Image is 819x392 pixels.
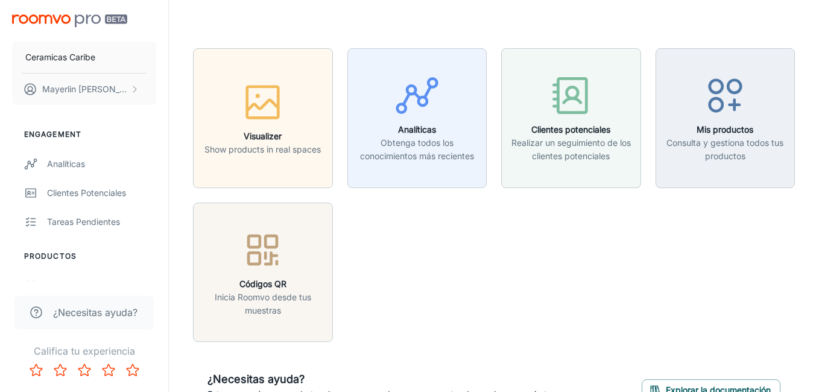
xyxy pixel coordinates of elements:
a: Clientes potencialesRealizar un seguimiento de los clientes potenciales [501,111,641,123]
button: Clientes potencialesRealizar un seguimiento de los clientes potenciales [501,48,641,188]
button: Mayerlin [PERSON_NAME] [12,74,156,105]
span: ¿Necesitas ayuda? [53,305,138,320]
div: Clientes potenciales [47,186,156,200]
button: VisualizerShow products in real spaces [193,48,333,188]
button: Mis productosConsulta y gestiona todos tus productos [656,48,795,188]
p: Realizar un seguimiento de los clientes potenciales [509,136,633,163]
button: AnalíticasObtenga todos los conocimientos más recientes [347,48,487,188]
p: Obtenga todos los conocimientos más recientes [355,136,479,163]
button: Rate 2 star [48,358,72,382]
button: Rate 5 star [121,358,145,382]
button: Rate 3 star [72,358,96,382]
p: Ceramicas Caribe [25,51,95,64]
p: Califica tu experiencia [10,344,159,358]
h6: Mis productos [663,123,788,136]
h6: Clientes potenciales [509,123,633,136]
div: Analíticas [47,157,156,171]
h6: ¿Necesitas ayuda? [207,371,605,388]
div: Mis productos [47,279,156,292]
h6: Analíticas [355,123,479,136]
a: AnalíticasObtenga todos los conocimientos más recientes [347,111,487,123]
a: Mis productosConsulta y gestiona todos tus productos [656,111,795,123]
a: Códigos QRInicia Roomvo desde tus muestras [193,265,333,277]
p: Mayerlin [PERSON_NAME] [42,83,127,96]
button: Ceramicas Caribe [12,42,156,73]
p: Inicia Roomvo desde tus muestras [201,291,325,317]
p: Consulta y gestiona todos tus productos [663,136,788,163]
img: Roomvo PRO Beta [12,14,127,27]
button: Rate 4 star [96,358,121,382]
p: Show products in real spaces [204,143,321,156]
h6: Visualizer [204,130,321,143]
h6: Códigos QR [201,277,325,291]
button: Códigos QRInicia Roomvo desde tus muestras [193,203,333,343]
div: Tareas pendientes [47,215,156,229]
button: Rate 1 star [24,358,48,382]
